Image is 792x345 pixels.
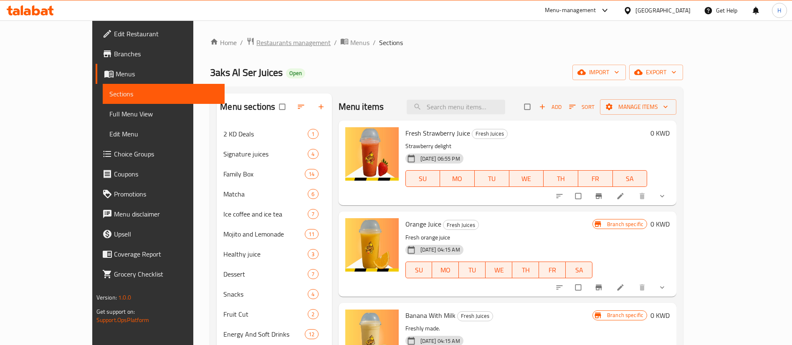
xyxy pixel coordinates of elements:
a: Branches [96,44,225,64]
div: Fresh Juices [472,129,508,139]
button: SA [613,170,648,187]
button: WE [486,262,512,278]
button: Add section [312,98,332,116]
span: MO [443,173,471,185]
span: Sections [109,89,218,99]
div: Dessert7 [217,264,331,284]
span: Menus [350,38,369,48]
div: Family Box [223,169,305,179]
nav: breadcrumb [210,37,683,48]
h2: Menu items [339,101,384,113]
a: Full Menu View [103,104,225,124]
div: items [305,169,318,179]
a: Choice Groups [96,144,225,164]
span: Select all sections [274,99,292,115]
span: WE [513,173,541,185]
span: Energy And Soft Drinks [223,329,305,339]
span: Dessert [223,269,308,279]
span: Branch specific [604,220,647,228]
svg: Show Choices [658,192,666,200]
button: TH [512,262,539,278]
span: Sort items [564,101,600,113]
button: TU [459,262,486,278]
span: Add item [537,101,564,113]
span: MO [435,264,455,276]
li: / [334,38,337,48]
span: Add [539,102,562,112]
button: SA [566,262,592,278]
button: import [572,65,626,80]
span: 6 [308,190,318,198]
button: Sort [567,101,597,113]
button: Add [537,101,564,113]
div: items [308,209,318,219]
div: items [308,309,318,319]
span: Choice Groups [114,149,218,159]
div: 2 KD Deals1 [217,124,331,144]
div: items [308,249,318,259]
a: Edit menu item [616,192,626,200]
a: Grocery Checklist [96,264,225,284]
button: TH [544,170,578,187]
button: MO [432,262,459,278]
span: Fresh Juices [472,129,507,139]
span: SU [409,264,429,276]
span: Coverage Report [114,249,218,259]
div: items [308,189,318,199]
a: Restaurants management [246,37,331,48]
input: search [407,100,505,114]
span: TH [547,173,575,185]
span: Fruit Cut [223,309,308,319]
button: WE [509,170,544,187]
button: show more [653,187,673,205]
span: 4 [308,150,318,158]
span: TU [478,173,506,185]
div: Matcha [223,189,308,199]
button: SU [405,262,433,278]
span: Restaurants management [256,38,331,48]
a: Menus [340,37,369,48]
button: Manage items [600,99,676,115]
span: Coupons [114,169,218,179]
a: Support.OpsPlatform [96,315,149,325]
span: FR [542,264,562,276]
a: Edit menu item [616,283,626,292]
button: MO [440,170,475,187]
span: Fresh Juices [458,311,493,321]
button: sort-choices [550,187,570,205]
span: Get support on: [96,306,135,317]
div: Healthy juice [223,249,308,259]
a: Coupons [96,164,225,184]
span: Sort [569,102,595,112]
span: Menu disclaimer [114,209,218,219]
span: Select to update [570,188,588,204]
div: Fresh Juices [457,311,493,321]
span: Upsell [114,229,218,239]
span: Promotions [114,189,218,199]
span: 7 [308,270,318,278]
div: items [308,269,318,279]
div: Family Box14 [217,164,331,184]
span: 12 [305,330,318,338]
span: Branches [114,49,218,59]
span: SA [569,264,589,276]
img: Fresh Strawberry Juice [345,127,399,181]
div: Healthy juice3 [217,244,331,264]
button: export [629,65,683,80]
span: Full Menu View [109,109,218,119]
span: Sections [379,38,403,48]
span: Grocery Checklist [114,269,218,279]
span: Version: [96,292,117,303]
a: Promotions [96,184,225,204]
span: Branch specific [604,311,647,319]
div: Signature juices [223,149,308,159]
span: 1.0.0 [118,292,131,303]
span: Select to update [570,280,588,295]
span: TU [462,264,482,276]
span: import [579,67,619,78]
li: / [240,38,243,48]
button: delete [633,187,653,205]
span: 3aks Al Ser Juices [210,63,283,82]
button: Branch-specific-item [590,278,610,297]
